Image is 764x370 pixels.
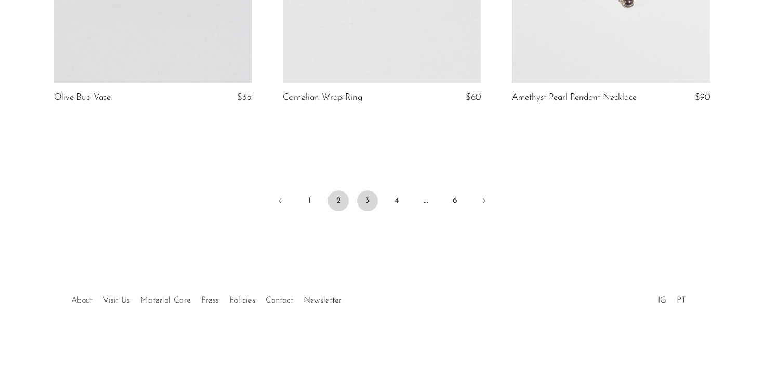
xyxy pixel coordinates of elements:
a: Policies [229,296,255,305]
span: … [415,190,436,211]
a: 1 [299,190,320,211]
a: 4 [386,190,407,211]
a: Visit Us [103,296,130,305]
a: Previous [270,190,291,213]
a: Material Care [140,296,191,305]
a: IG [658,296,666,305]
span: 2 [328,190,349,211]
span: $90 [695,93,710,102]
a: About [71,296,93,305]
a: PT [677,296,686,305]
a: Amethyst Pearl Pendant Necklace [512,93,637,102]
ul: Quick links [66,288,347,308]
a: Olive Bud Vase [54,93,111,102]
span: $60 [466,93,481,102]
ul: Social Medias [653,288,691,308]
a: Next [473,190,494,213]
a: Contact [266,296,293,305]
a: Carnelian Wrap Ring [283,93,362,102]
a: 6 [444,190,465,211]
a: Press [201,296,219,305]
span: $35 [237,93,252,102]
a: 3 [357,190,378,211]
